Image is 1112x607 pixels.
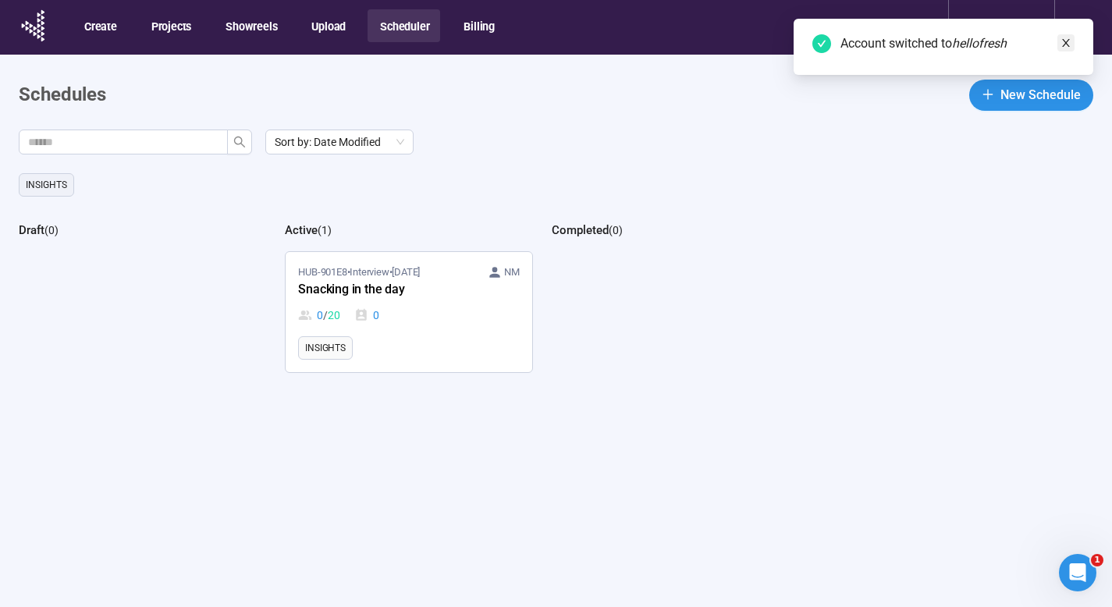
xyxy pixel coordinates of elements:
[451,9,506,42] button: Billing
[26,177,67,193] span: insights
[812,34,831,53] span: check-circle
[44,224,59,236] span: ( 0 )
[305,340,345,356] span: insights
[19,80,106,110] h1: Schedules
[298,280,470,300] div: Snacking in the day
[982,88,994,101] span: plus
[969,80,1093,111] button: plusNew Schedule
[609,224,623,236] span: ( 0 )
[354,307,379,324] div: 0
[368,9,440,42] button: Scheduler
[1000,85,1081,105] span: New Schedule
[318,224,332,236] span: ( 1 )
[1091,554,1103,566] span: 1
[285,223,318,237] h2: Active
[19,223,44,237] h2: Draft
[504,264,520,280] span: NM
[965,12,1034,42] div: hellofresh
[323,307,328,324] span: /
[1060,37,1071,48] span: close
[213,9,288,42] button: Showreels
[233,136,246,148] span: search
[286,252,531,372] a: HUB-901E8•Interview•[DATE] NMSnacking in the day0 / 200insights
[227,130,252,154] button: search
[299,9,357,42] button: Upload
[298,307,339,324] div: 0
[328,307,340,324] span: 20
[298,264,420,280] span: HUB-901E8 • Interview •
[72,9,128,42] button: Create
[840,34,1075,53] div: Account switched to
[552,223,609,237] h2: Completed
[952,36,1007,51] em: hellofresh
[1059,554,1096,591] iframe: Intercom live chat
[139,9,202,42] button: Projects
[275,130,404,154] span: Sort by: Date Modified
[392,266,420,278] time: [DATE]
